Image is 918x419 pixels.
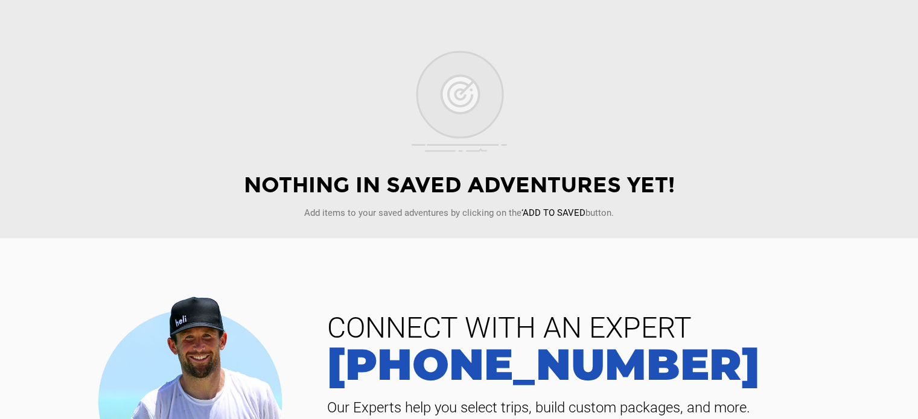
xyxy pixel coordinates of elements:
[318,398,900,417] span: Our Experts help you select trips, build custom packages, and more.
[412,51,507,152] img: empty cart
[318,342,900,386] a: [PHONE_NUMBER]
[121,207,797,219] p: Add items to your saved adventures by clicking on the button.
[521,207,585,218] span: ‘ADD TO SAVED
[318,313,900,342] span: CONNECT WITH AN EXPERT
[121,170,797,201] div: Nothing in saved adventures yet!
